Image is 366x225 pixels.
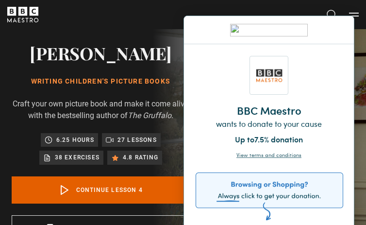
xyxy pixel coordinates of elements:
[123,153,158,162] p: 4.8 rating
[55,153,100,162] p: 38 exercises
[128,111,171,120] i: The Gruffalo
[12,77,190,87] h1: Writing Children's Picture Books
[117,135,157,145] p: 27 lessons
[349,10,359,19] button: Toggle navigation
[7,7,38,22] svg: BBC Maestro
[12,176,190,204] a: Continue lesson 4
[12,98,190,121] p: Craft your own picture book and make it come alive with the bestselling author of .
[56,135,94,145] p: 6.25 hours
[12,41,190,65] h2: [PERSON_NAME]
